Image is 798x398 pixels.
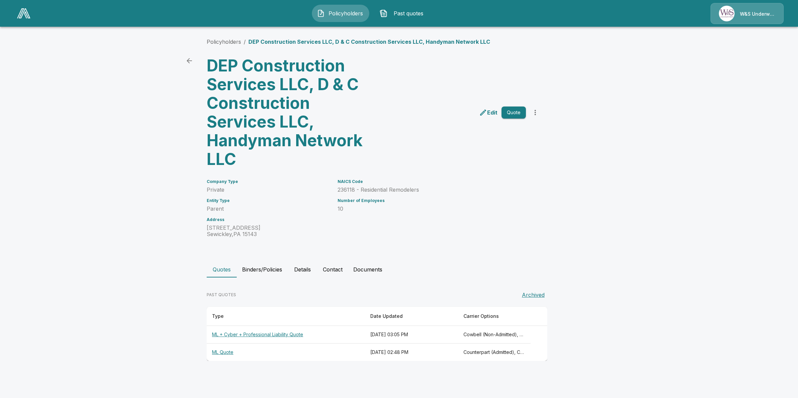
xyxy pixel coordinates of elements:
p: [STREET_ADDRESS] Sewickley , PA 15143 [207,225,330,237]
button: Documents [348,261,388,277]
img: Policyholders Icon [317,9,325,17]
button: more [529,106,542,119]
p: 10 [338,206,526,212]
p: PAST QUOTES [207,292,236,298]
li: / [244,38,246,46]
span: Past quotes [390,9,427,17]
h6: NAICS Code [338,179,526,184]
button: Contact [318,261,348,277]
div: policyholder tabs [207,261,591,277]
h6: Entity Type [207,198,330,203]
a: Policyholders [207,38,241,45]
button: Quote [502,107,526,119]
th: Counterpart (Admitted), Coalition Management Liability (Non-Admitted), Coalition Management Liabi... [458,344,531,361]
th: Type [207,307,365,326]
a: edit [478,107,499,118]
table: responsive table [207,307,547,361]
img: AA Logo [17,8,30,18]
th: ML Quote [207,344,365,361]
th: Cowbell (Non-Admitted), CFC (Admitted), Coalition (Admitted), Tokio Marine TMHCC (Non-Admitted), ... [458,326,531,344]
h6: Number of Employees [338,198,526,203]
p: 236118 - Residential Remodelers [338,187,526,193]
p: DEP Construction Services LLC, D & C Construction Services LLC, Handyman Network LLC [248,38,490,46]
th: Date Updated [365,307,458,326]
h6: Address [207,217,330,222]
button: Archived [519,288,547,302]
img: Agency Icon [719,6,735,21]
p: W&S Underwriters [740,11,775,17]
button: Quotes [207,261,237,277]
button: Details [287,261,318,277]
a: Agency IconW&S Underwriters [711,3,784,24]
button: Policyholders IconPolicyholders [312,5,369,22]
span: Policyholders [328,9,364,17]
th: [DATE] 02:48 PM [365,344,458,361]
nav: breadcrumb [207,38,490,46]
p: Parent [207,206,330,212]
img: Past quotes Icon [380,9,388,17]
h6: Company Type [207,179,330,184]
h3: DEP Construction Services LLC, D & C Construction Services LLC, Handyman Network LLC [207,56,372,169]
th: [DATE] 03:05 PM [365,326,458,344]
th: Carrier Options [458,307,531,326]
a: back [183,54,196,67]
button: Binders/Policies [237,261,287,277]
p: Edit [487,109,497,117]
p: Private [207,187,330,193]
th: ML + Cyber + Professional Liability Quote [207,326,365,344]
button: Past quotes IconPast quotes [375,5,432,22]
